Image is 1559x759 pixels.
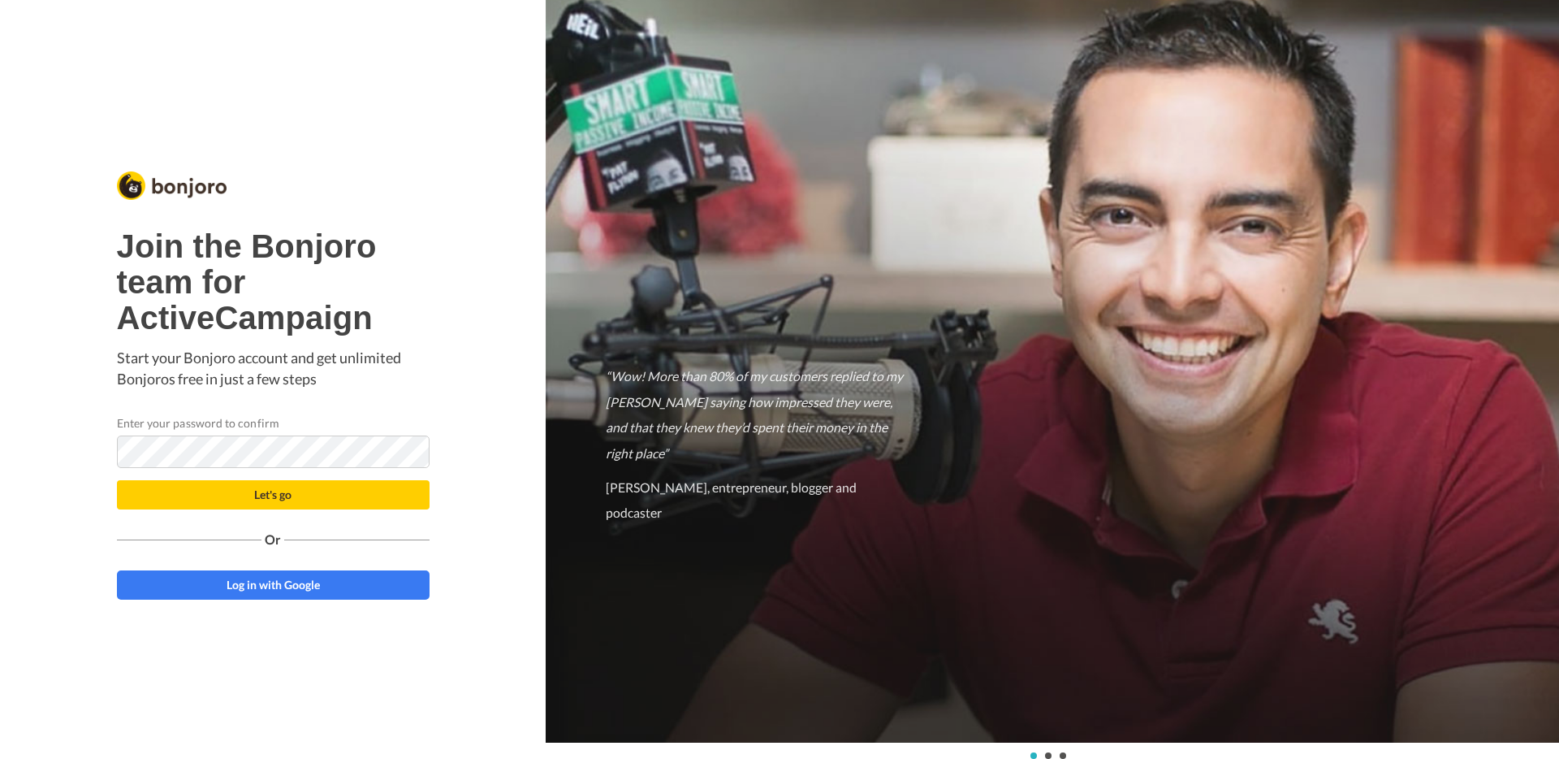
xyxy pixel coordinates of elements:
[606,363,911,466] p: “Wow! More than 80% of my customers replied to my [PERSON_NAME] saying how impressed they were, a...
[606,475,911,526] p: [PERSON_NAME], entrepreneur, blogger and podcaster
[117,480,430,510] button: Let's go
[227,578,320,592] span: Log in with Google
[117,414,279,432] label: Enter your password to confirm
[117,348,430,389] p: Start your Bonjoro account and get unlimited Bonjoros free in just a few steps
[117,228,430,336] h1: Join the Bonjoro team for
[261,534,284,545] span: Or
[254,488,292,501] span: Let's go
[117,570,430,600] a: Log in with Google
[117,300,373,336] b: ActiveCampaign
